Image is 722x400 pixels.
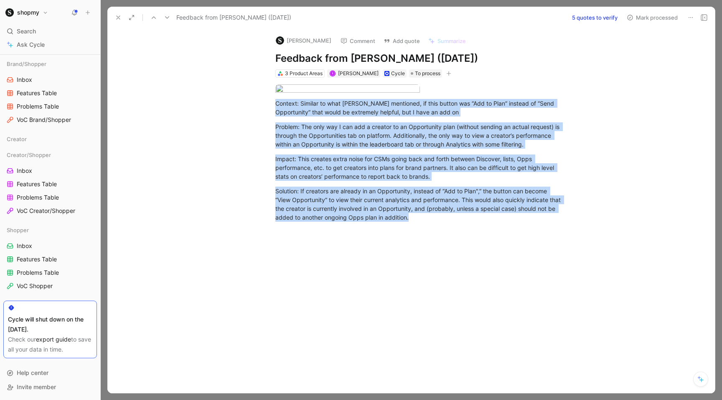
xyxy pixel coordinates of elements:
span: Features Table [17,89,57,97]
button: Mark processed [623,12,681,23]
img: image.png [275,84,420,96]
div: To process [409,69,442,78]
span: Features Table [17,180,57,188]
a: Inbox [3,73,97,86]
span: Inbox [17,76,32,84]
a: Inbox [3,165,97,177]
span: Inbox [17,242,32,250]
a: VoC Creator/Shopper [3,205,97,217]
div: Solution: If creators are already in an Opportunity, instead of “Add to Plan",” the button can be... [275,187,564,222]
span: Invite member [17,383,56,390]
span: Shopper [7,226,29,234]
button: Summarize [425,35,470,47]
div: Brand/Shopper [3,58,97,70]
span: Help center [17,369,48,376]
a: Inbox [3,240,97,252]
h1: shopmy [17,9,39,16]
div: Shopper [3,224,97,236]
span: VoC Shopper [17,282,53,290]
span: To process [415,69,440,78]
div: Help center [3,367,97,379]
a: Features Table [3,178,97,190]
div: Check our to save all your data in time. [8,334,92,354]
div: Creator/Shopper [3,149,97,161]
span: Brand/Shopper [7,60,46,68]
span: Problems Table [17,102,59,111]
div: Problem: The only way I can add a creator to an Opportunity plan (without sending an actual reque... [275,122,564,149]
span: Creator/Shopper [7,151,51,159]
div: Creator [3,133,97,145]
a: export guide [36,336,71,343]
div: Invite member [3,381,97,393]
span: VoC Brand/Shopper [17,116,71,124]
button: shopmyshopmy [3,7,50,18]
a: VoC Shopper [3,280,97,292]
span: Inbox [17,167,32,175]
div: 3 Product Areas [285,69,323,78]
div: Context: Similar to what [PERSON_NAME] mentioned, if this button was “Add to Plan” instead of “Se... [275,99,564,116]
span: Features Table [17,255,57,263]
a: VoC Brand/Shopper [3,114,97,126]
div: Impact: This creates extra noise for CSMs going back and forth between Discover, lists, Opps perf... [275,154,564,181]
span: Summarize [437,37,466,45]
div: Creator/ShopperInboxFeatures TableProblems TableVoC Creator/Shopper [3,149,97,217]
a: Ask Cycle [3,38,97,51]
img: logo [276,36,284,45]
div: Brand/ShopperInboxFeatures TableProblems TableVoC Brand/Shopper [3,58,97,126]
span: VoC Creator/Shopper [17,207,75,215]
div: Search [3,25,97,38]
h1: Feedback from [PERSON_NAME] ([DATE]) [275,52,564,65]
span: Ask Cycle [17,40,45,50]
div: ShopperInboxFeatures TableProblems TableVoC Shopper [3,224,97,292]
img: shopmy [5,8,14,17]
a: Features Table [3,253,97,266]
button: Comment [337,35,379,47]
span: Feedback from [PERSON_NAME] ([DATE]) [176,13,291,23]
div: Cycle will shut down on the [DATE]. [8,314,92,334]
span: Problems Table [17,193,59,202]
a: Features Table [3,87,97,99]
a: Problems Table [3,100,97,113]
span: [PERSON_NAME] [338,70,379,76]
span: Search [17,26,36,36]
span: Problems Table [17,268,59,277]
button: Add quote [380,35,424,47]
div: S [330,71,335,76]
span: Creator [7,135,27,143]
button: 5 quotes to verify [568,12,621,23]
div: Creator [3,133,97,148]
div: Cycle [391,69,405,78]
a: Problems Table [3,191,97,204]
button: logo[PERSON_NAME] [272,34,335,47]
a: Problems Table [3,266,97,279]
